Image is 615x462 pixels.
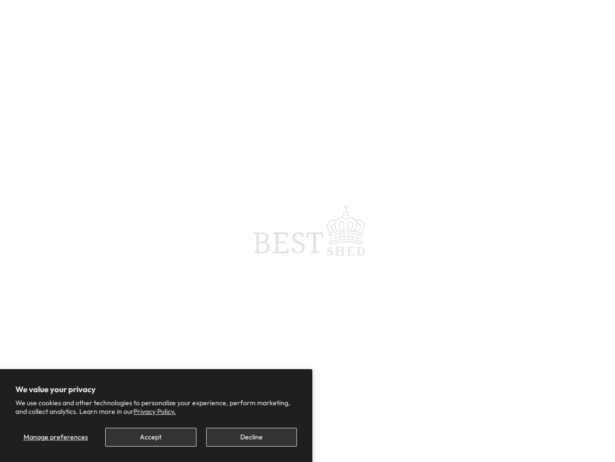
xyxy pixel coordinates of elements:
button: Accept [105,428,196,447]
h2: We value your privacy [15,385,297,394]
p: We use cookies and other technologies to personalize your experience, perform marketing, and coll... [15,398,297,416]
button: Decline [206,428,297,447]
span: Manage preferences [24,433,88,441]
a: Privacy Policy. [134,407,176,416]
button: Manage preferences [15,428,96,447]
